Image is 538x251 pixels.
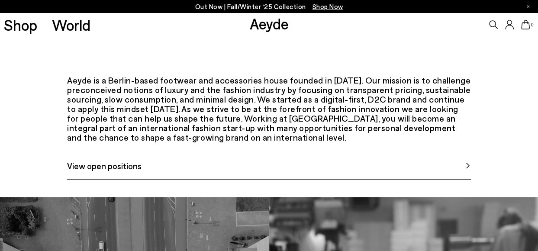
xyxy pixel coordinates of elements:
[67,159,142,172] span: View open positions
[521,20,530,29] a: 0
[312,3,343,10] span: Navigate to /collections/new-in
[4,17,37,32] a: Shop
[195,1,343,12] p: Out Now | Fall/Winter ‘25 Collection
[530,23,534,27] span: 0
[67,159,470,180] a: View open positions
[464,162,471,169] img: svg%3E
[67,75,470,142] div: Aeyde is a Berlin-based footwear and accessories house founded in [DATE]. Our mission is to chall...
[52,17,90,32] a: World
[249,14,288,32] a: Aeyde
